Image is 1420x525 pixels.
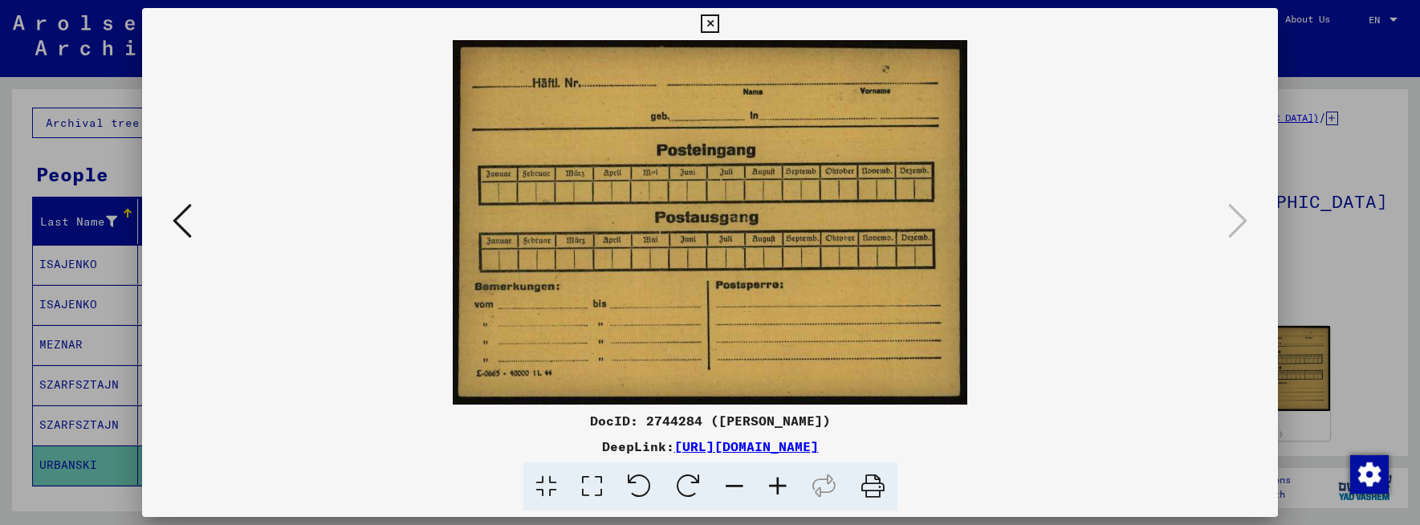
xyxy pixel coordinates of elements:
[142,437,1278,456] div: DeepLink:
[1350,455,1389,494] img: Change consent
[1349,454,1388,493] div: Change consent
[142,411,1278,430] div: DocID: 2744284 ([PERSON_NAME])
[674,438,819,454] a: [URL][DOMAIN_NAME]
[197,40,1223,405] img: 002.jpg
